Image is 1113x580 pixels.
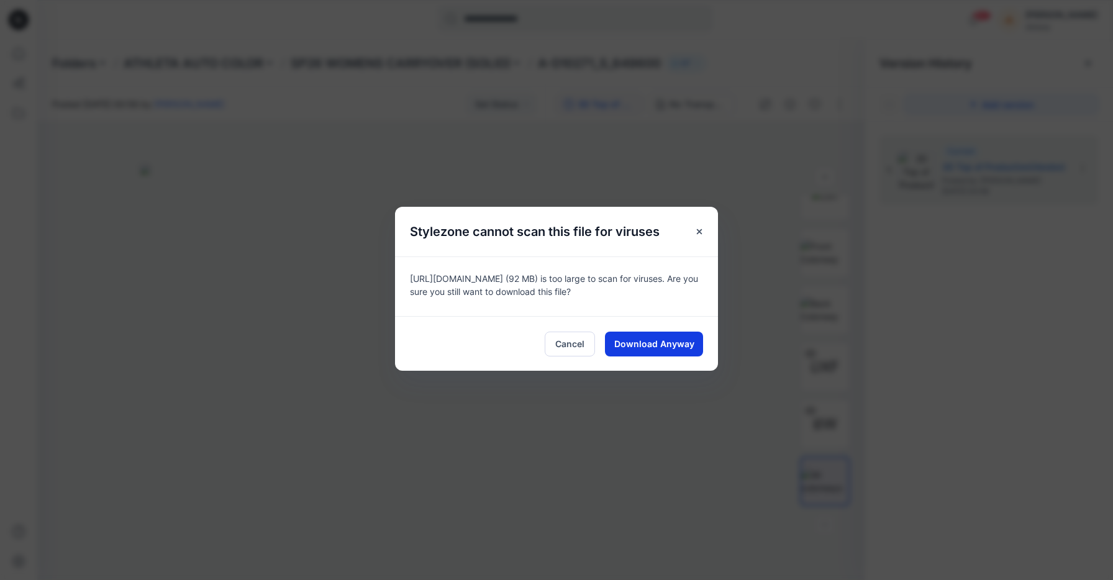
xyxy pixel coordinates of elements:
[395,207,675,256] h5: Stylezone cannot scan this file for viruses
[545,332,595,356] button: Cancel
[614,337,694,350] span: Download Anyway
[555,337,584,350] span: Cancel
[395,256,718,316] div: [URL][DOMAIN_NAME] (92 MB) is too large to scan for viruses. Are you sure you still want to downl...
[605,332,703,356] button: Download Anyway
[688,220,711,243] button: Close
